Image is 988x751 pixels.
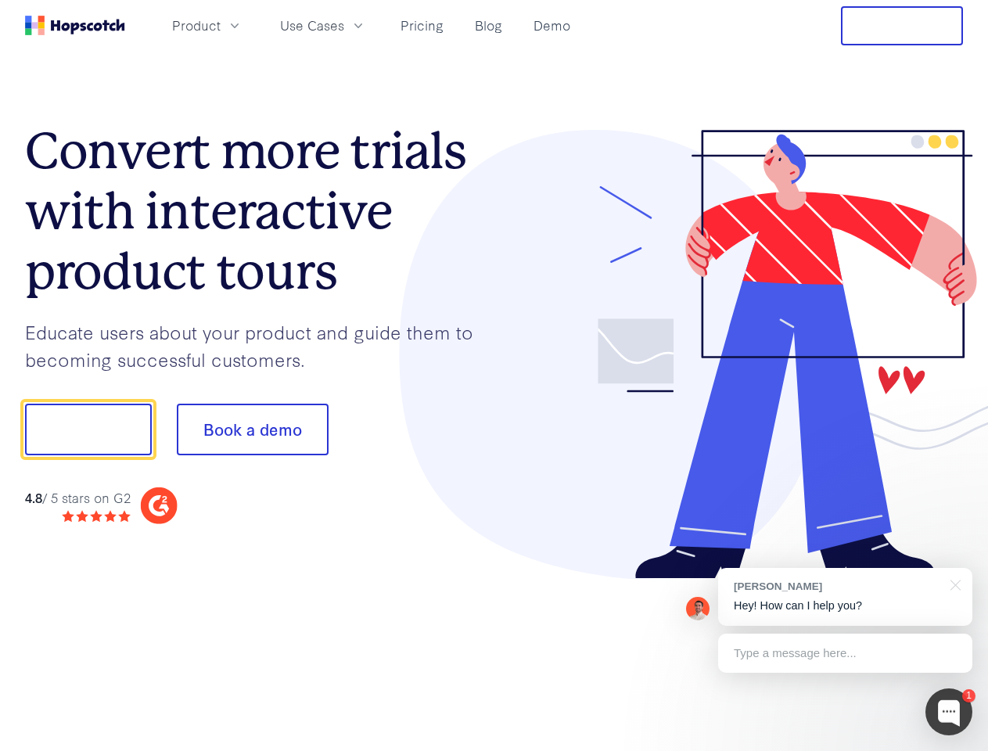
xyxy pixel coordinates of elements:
button: Book a demo [177,404,329,455]
a: Demo [527,13,577,38]
span: Use Cases [280,16,344,35]
a: Pricing [394,13,450,38]
span: Product [172,16,221,35]
img: Mark Spera [686,597,710,620]
div: / 5 stars on G2 [25,488,131,508]
h1: Convert more trials with interactive product tours [25,121,494,301]
a: Blog [469,13,508,38]
a: Home [25,16,125,35]
p: Educate users about your product and guide them to becoming successful customers. [25,318,494,372]
button: Show me! [25,404,152,455]
button: Product [163,13,252,38]
button: Use Cases [271,13,375,38]
div: Type a message here... [718,634,972,673]
button: Free Trial [841,6,963,45]
strong: 4.8 [25,488,42,506]
div: 1 [962,689,975,702]
p: Hey! How can I help you? [734,598,957,614]
div: [PERSON_NAME] [734,579,941,594]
